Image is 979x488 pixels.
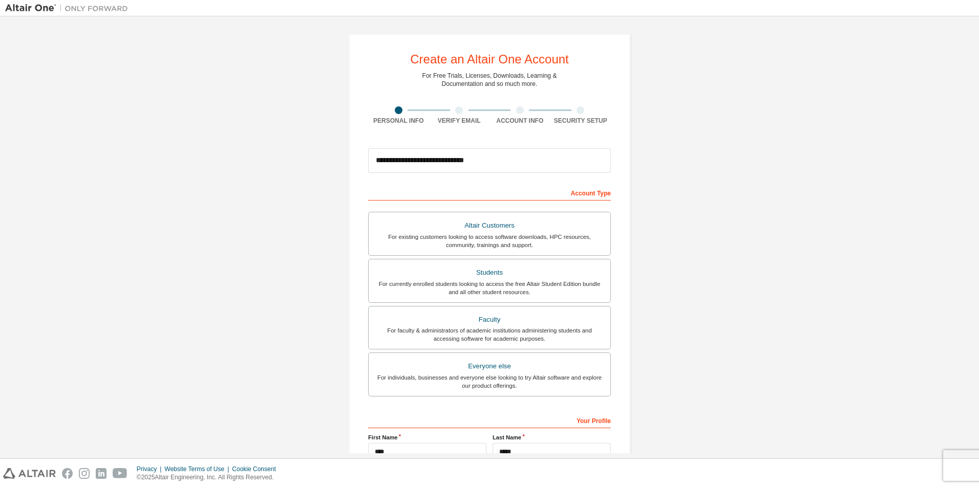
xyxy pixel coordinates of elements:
div: Website Terms of Use [164,465,232,473]
div: Privacy [137,465,164,473]
div: Students [375,265,604,280]
div: Everyone else [375,359,604,373]
div: Verify Email [429,117,490,125]
div: For currently enrolled students looking to access the free Altair Student Edition bundle and all ... [375,280,604,296]
img: facebook.svg [62,468,73,479]
img: altair_logo.svg [3,468,56,479]
div: Personal Info [368,117,429,125]
p: © 2025 Altair Engineering, Inc. All Rights Reserved. [137,473,282,482]
div: For individuals, businesses and everyone else looking to try Altair software and explore our prod... [375,373,604,390]
div: For Free Trials, Licenses, Downloads, Learning & Documentation and so much more. [422,72,557,88]
div: Faculty [375,313,604,327]
div: Account Info [489,117,550,125]
img: linkedin.svg [96,468,107,479]
label: Last Name [493,433,611,441]
div: Cookie Consent [232,465,282,473]
div: Security Setup [550,117,611,125]
div: For existing customers looking to access software downloads, HPC resources, community, trainings ... [375,233,604,249]
label: First Name [368,433,486,441]
img: instagram.svg [79,468,90,479]
div: Your Profile [368,412,611,428]
img: Altair One [5,3,133,13]
div: Create an Altair One Account [410,53,569,65]
div: Altair Customers [375,218,604,233]
div: Account Type [368,184,611,201]
div: For faculty & administrators of academic institutions administering students and accessing softwa... [375,326,604,343]
img: youtube.svg [113,468,127,479]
